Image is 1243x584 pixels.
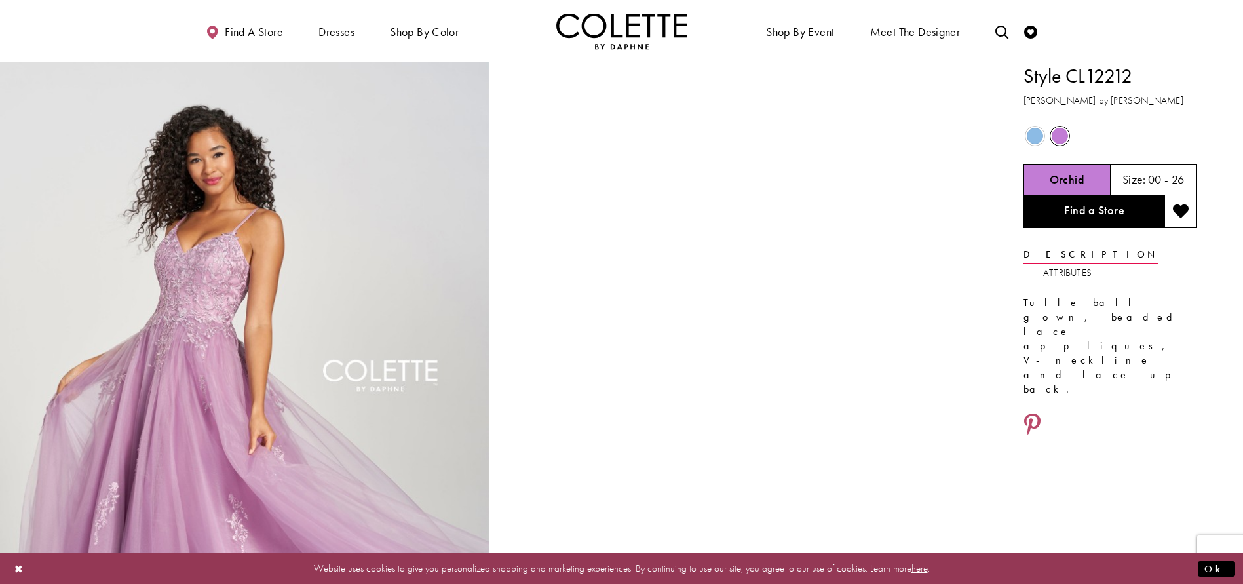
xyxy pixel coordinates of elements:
[1050,173,1084,186] h5: Chosen color
[867,13,964,49] a: Meet the designer
[1023,62,1197,90] h1: Style CL12212
[1164,195,1197,228] button: Add to wishlist
[1023,413,1041,438] a: Share using Pinterest - Opens in new tab
[495,62,984,307] video: Style CL12212 Colette by Daphne #1 autoplay loop mute video
[911,562,928,575] a: here
[1023,245,1158,264] a: Description
[763,13,837,49] span: Shop By Event
[1023,195,1164,228] a: Find a Store
[1148,173,1185,186] h5: 00 - 26
[1048,125,1071,147] div: Orchid
[1043,263,1092,282] a: Attributes
[390,26,459,39] span: Shop by color
[1023,296,1197,397] div: Tulle ball gown, beaded lace appliques, V-neckline and lace-up back.
[202,13,286,49] a: Find a store
[318,26,354,39] span: Dresses
[387,13,462,49] span: Shop by color
[870,26,961,39] span: Meet the designer
[556,13,687,49] img: Colette by Daphne
[556,13,687,49] a: Visit Home Page
[1023,124,1197,149] div: Product color controls state depends on size chosen
[1021,13,1041,49] a: Check Wishlist
[225,26,283,39] span: Find a store
[1023,125,1046,147] div: Misty Blue
[992,13,1012,49] a: Toggle search
[1198,560,1235,577] button: Submit Dialog
[8,557,30,580] button: Close Dialog
[315,13,358,49] span: Dresses
[1023,93,1197,108] h3: [PERSON_NAME] by [PERSON_NAME]
[94,560,1149,577] p: Website uses cookies to give you personalized shopping and marketing experiences. By continuing t...
[1122,172,1146,187] span: Size:
[766,26,834,39] span: Shop By Event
